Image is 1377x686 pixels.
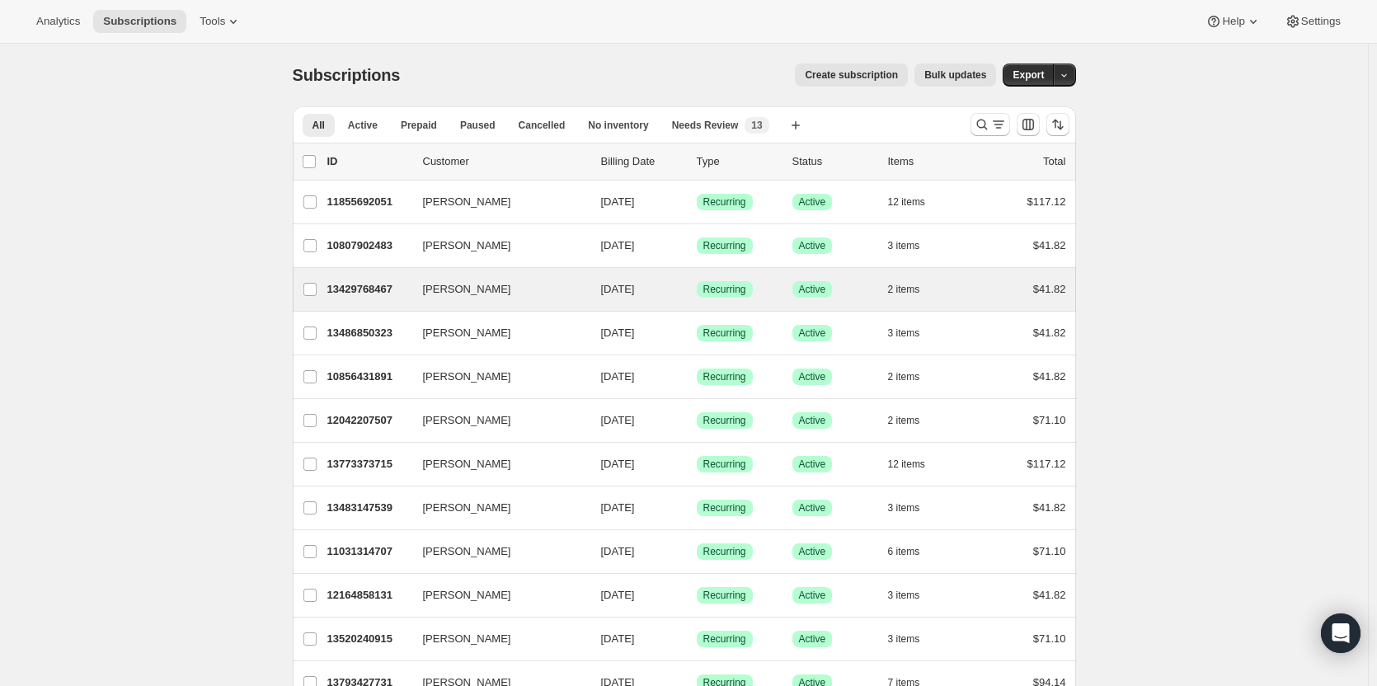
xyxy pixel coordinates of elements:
div: 12042207507[PERSON_NAME][DATE]SuccessRecurringSuccessActive2 items$71.10 [327,409,1066,432]
span: Settings [1301,15,1341,28]
div: 11855692051[PERSON_NAME][DATE]SuccessRecurringSuccessActive12 items$117.12 [327,190,1066,214]
button: Sort the results [1046,113,1069,136]
button: 3 items [888,496,938,519]
span: [DATE] [601,501,635,514]
span: 2 items [888,414,920,427]
span: $41.82 [1033,239,1066,251]
span: [DATE] [601,589,635,601]
div: 11031314707[PERSON_NAME][DATE]SuccessRecurringSuccessActive6 items$71.10 [327,540,1066,563]
span: Subscriptions [103,15,176,28]
span: 2 items [888,370,920,383]
span: 2 items [888,283,920,296]
span: Recurring [703,632,746,646]
span: [PERSON_NAME] [423,456,511,472]
span: All [313,119,325,132]
span: Recurring [703,370,746,383]
span: [PERSON_NAME] [423,194,511,210]
span: [PERSON_NAME] [423,587,511,604]
button: [PERSON_NAME] [413,364,578,390]
span: 3 items [888,327,920,340]
span: $117.12 [1027,195,1066,208]
div: 10807902483[PERSON_NAME][DATE]SuccessRecurringSuccessActive3 items$41.82 [327,234,1066,257]
button: [PERSON_NAME] [413,538,578,565]
p: Status [792,153,875,170]
span: Active [799,327,826,340]
span: Recurring [703,327,746,340]
div: Items [888,153,970,170]
span: [DATE] [601,370,635,383]
p: 13773373715 [327,456,410,472]
span: 6 items [888,545,920,558]
span: $41.82 [1033,327,1066,339]
button: Export [1003,63,1054,87]
span: Needs Review [672,119,739,132]
span: [DATE] [601,458,635,470]
span: Paused [460,119,496,132]
span: Create subscription [805,68,898,82]
span: Recurring [703,239,746,252]
span: Prepaid [401,119,437,132]
p: 13486850323 [327,325,410,341]
p: 10856431891 [327,369,410,385]
button: 2 items [888,365,938,388]
span: [PERSON_NAME] [423,369,511,385]
p: 12042207507 [327,412,410,429]
span: $41.82 [1033,283,1066,295]
button: Create new view [782,114,809,137]
div: Type [697,153,779,170]
span: $71.10 [1033,632,1066,645]
span: $41.82 [1033,370,1066,383]
span: Active [799,370,826,383]
span: [PERSON_NAME] [423,500,511,516]
p: Billing Date [601,153,684,170]
span: Active [799,632,826,646]
button: Subscriptions [93,10,186,33]
div: 13520240915[PERSON_NAME][DATE]SuccessRecurringSuccessActive3 items$71.10 [327,627,1066,651]
div: 13486850323[PERSON_NAME][DATE]SuccessRecurringSuccessActive3 items$41.82 [327,322,1066,345]
span: Subscriptions [293,66,401,84]
span: [DATE] [601,545,635,557]
span: [PERSON_NAME] [423,543,511,560]
span: Recurring [703,414,746,427]
div: 10856431891[PERSON_NAME][DATE]SuccessRecurringSuccessActive2 items$41.82 [327,365,1066,388]
button: Search and filter results [970,113,1010,136]
p: 11031314707 [327,543,410,560]
p: 13483147539 [327,500,410,516]
p: 13520240915 [327,631,410,647]
span: Recurring [703,195,746,209]
button: Help [1196,10,1271,33]
span: Help [1222,15,1244,28]
span: 12 items [888,458,925,471]
span: $41.82 [1033,501,1066,514]
span: Recurring [703,458,746,471]
span: 3 items [888,501,920,514]
span: Recurring [703,589,746,602]
span: Cancelled [519,119,566,132]
button: [PERSON_NAME] [413,320,578,346]
button: 12 items [888,190,943,214]
button: 3 items [888,627,938,651]
span: 3 items [888,632,920,646]
button: [PERSON_NAME] [413,407,578,434]
button: Tools [190,10,251,33]
button: 3 items [888,234,938,257]
button: Customize table column order and visibility [1017,113,1040,136]
span: [DATE] [601,195,635,208]
span: Active [799,458,826,471]
button: 3 items [888,584,938,607]
span: Bulk updates [924,68,986,82]
button: Settings [1275,10,1351,33]
p: 12164858131 [327,587,410,604]
button: [PERSON_NAME] [413,495,578,521]
p: 10807902483 [327,237,410,254]
div: 13773373715[PERSON_NAME][DATE]SuccessRecurringSuccessActive12 items$117.12 [327,453,1066,476]
span: Tools [200,15,225,28]
span: Active [799,283,826,296]
p: Total [1043,153,1065,170]
span: Export [1013,68,1044,82]
span: 3 items [888,589,920,602]
span: [DATE] [601,632,635,645]
span: 13 [751,119,762,132]
p: 13429768467 [327,281,410,298]
span: Analytics [36,15,80,28]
